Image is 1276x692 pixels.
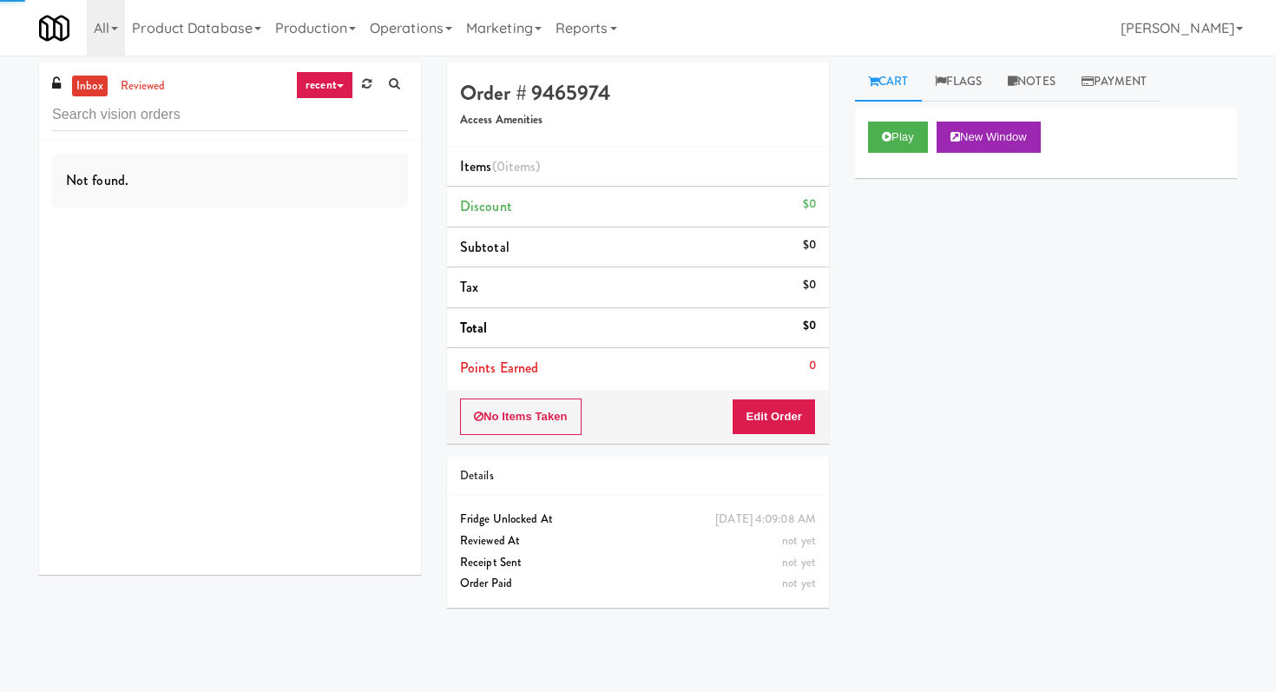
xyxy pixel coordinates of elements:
button: No Items Taken [460,399,582,435]
button: Edit Order [732,399,816,435]
span: Points Earned [460,358,538,378]
div: Fridge Unlocked At [460,509,816,531]
span: Not found. [66,170,128,190]
div: Reviewed At [460,531,816,552]
div: 0 [809,355,816,377]
span: Subtotal [460,237,510,257]
a: Notes [995,63,1069,102]
div: $0 [803,274,816,296]
span: not yet [782,575,816,591]
span: (0 ) [492,156,541,176]
a: recent [296,71,353,99]
a: Payment [1069,63,1161,102]
button: Play [868,122,928,153]
a: reviewed [116,76,170,97]
span: not yet [782,554,816,570]
div: $0 [803,234,816,256]
div: Order Paid [460,573,816,595]
a: Cart [855,63,922,102]
a: inbox [72,76,108,97]
ng-pluralize: items [505,156,536,176]
span: Total [460,318,488,338]
div: [DATE] 4:09:08 AM [715,509,816,531]
span: not yet [782,532,816,549]
div: Details [460,465,816,487]
div: $0 [803,315,816,337]
h4: Order # 9465974 [460,82,816,104]
button: New Window [937,122,1041,153]
img: Micromart [39,13,69,43]
div: Receipt Sent [460,552,816,574]
span: Tax [460,277,478,297]
span: Discount [460,196,512,216]
input: Search vision orders [52,99,408,131]
h5: Access Amenities [460,114,816,127]
span: Items [460,156,540,176]
div: $0 [803,194,816,215]
a: Flags [922,63,996,102]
